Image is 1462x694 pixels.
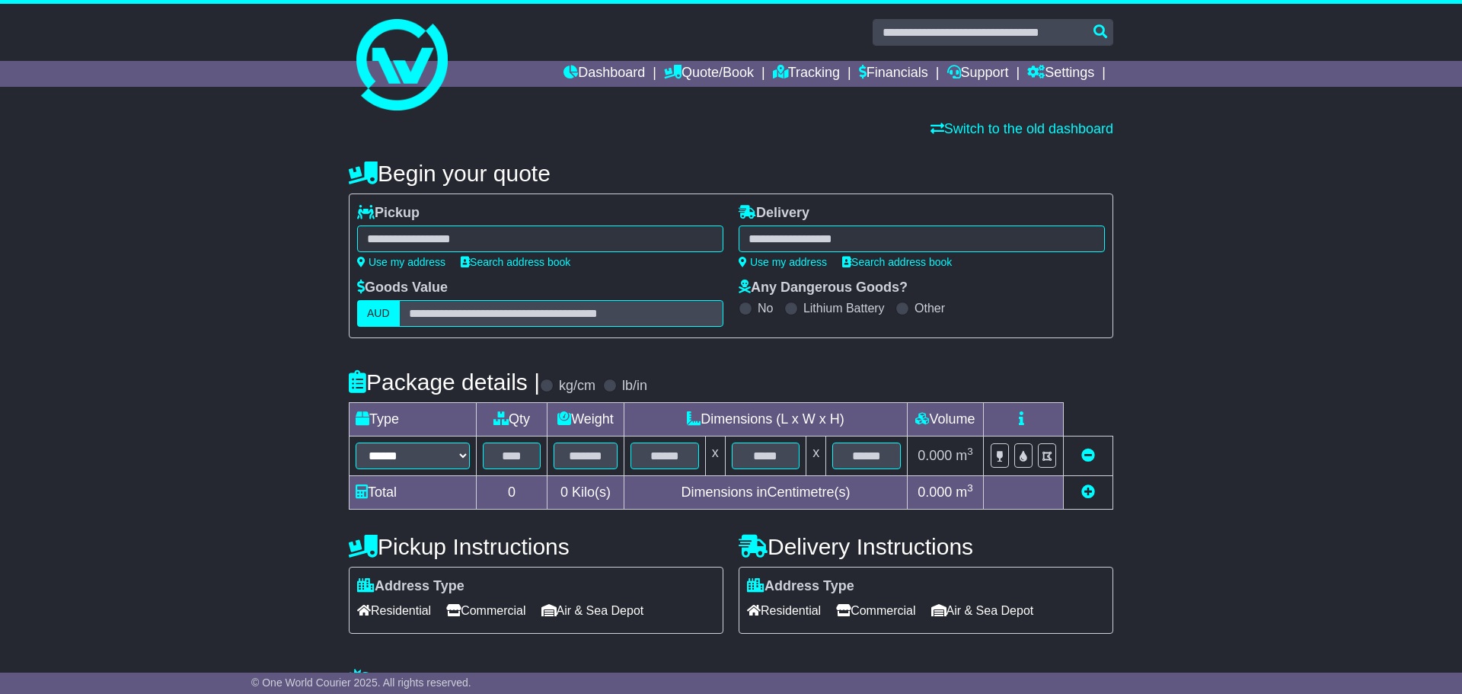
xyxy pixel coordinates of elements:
span: Air & Sea Depot [931,599,1034,622]
span: 0 [560,485,568,500]
span: m [956,448,973,463]
span: Commercial [446,599,525,622]
sup: 3 [967,482,973,494]
a: Use my address [357,256,445,268]
span: Residential [747,599,821,622]
a: Use my address [739,256,827,268]
td: Dimensions (L x W x H) [624,403,907,437]
label: Address Type [357,578,464,595]
label: Address Type [747,578,854,595]
span: Residential [357,599,431,622]
sup: 3 [967,446,973,457]
label: kg/cm [559,378,595,395]
label: Delivery [739,205,809,222]
span: Air & Sea Depot [541,599,644,622]
span: 0.000 [918,485,952,500]
h4: Pickup Instructions [349,534,723,559]
label: Goods Value [357,280,448,296]
td: Qty [477,403,547,437]
h4: Warranty & Insurance [349,668,1113,693]
label: AUD [357,300,400,327]
td: x [705,437,725,476]
label: lb/in [622,378,647,395]
td: Volume [907,403,983,437]
label: Other [915,301,945,315]
span: Commercial [836,599,915,622]
label: Any Dangerous Goods? [739,280,908,296]
h4: Begin your quote [349,161,1113,186]
a: Switch to the old dashboard [931,121,1113,136]
span: 0.000 [918,448,952,463]
a: Remove this item [1081,448,1095,463]
label: Lithium Battery [803,301,885,315]
td: Type [350,403,477,437]
a: Search address book [842,256,952,268]
td: Kilo(s) [547,476,624,510]
label: No [758,301,773,315]
a: Tracking [773,61,840,87]
span: © One World Courier 2025. All rights reserved. [251,676,471,689]
a: Dashboard [563,61,645,87]
td: Total [350,476,477,510]
h4: Package details | [349,369,540,395]
a: Settings [1027,61,1094,87]
td: 0 [477,476,547,510]
a: Search address book [461,256,570,268]
a: Financials [859,61,928,87]
td: Dimensions in Centimetre(s) [624,476,907,510]
h4: Delivery Instructions [739,534,1113,559]
a: Support [947,61,1009,87]
a: Quote/Book [664,61,754,87]
td: Weight [547,403,624,437]
span: m [956,485,973,500]
a: Add new item [1081,485,1095,500]
td: x [806,437,826,476]
label: Pickup [357,205,420,222]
